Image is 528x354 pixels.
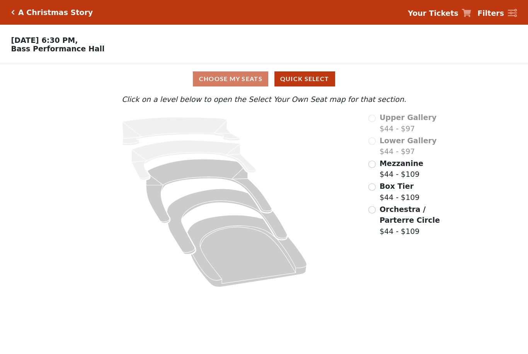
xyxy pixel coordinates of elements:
path: Orchestra / Parterre Circle - Seats Available: 200 [187,215,307,287]
label: $44 - $97 [380,112,437,134]
label: $44 - $97 [380,135,437,157]
span: Upper Gallery [380,113,437,122]
p: Click on a level below to open the Select Your Own Seat map for that section. [72,94,456,105]
span: Lower Gallery [380,136,437,145]
label: $44 - $109 [380,181,420,203]
h5: A Christmas Story [18,8,93,17]
a: Filters [477,8,517,19]
strong: Filters [477,9,504,17]
path: Upper Gallery - Seats Available: 0 [122,117,240,146]
a: Your Tickets [408,8,471,19]
span: Box Tier [380,182,414,190]
label: $44 - $109 [380,158,423,180]
a: Click here to go back to filters [11,10,15,15]
span: Orchestra / Parterre Circle [380,205,440,225]
label: $44 - $109 [380,204,456,237]
button: Quick Select [274,71,335,86]
strong: Your Tickets [408,9,458,17]
span: Mezzanine [380,159,423,168]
